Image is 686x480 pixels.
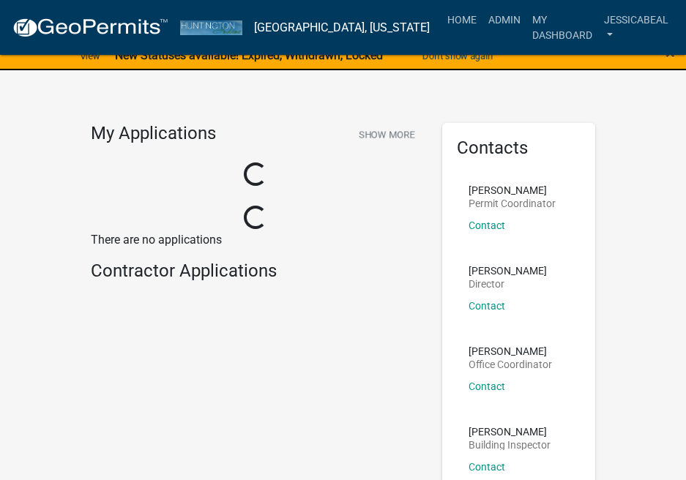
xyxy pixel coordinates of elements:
p: [PERSON_NAME] [469,266,547,276]
p: Building Inspector [469,440,551,450]
a: Contact [469,300,505,312]
strong: New Statuses available! Expired, Withdrawn, Locked [115,48,383,62]
button: Don't show again [417,44,499,68]
a: My Dashboard [526,6,598,49]
a: Contact [469,380,505,392]
p: [PERSON_NAME] [469,427,551,437]
p: [PERSON_NAME] [469,346,552,356]
p: Permit Coordinator [469,198,556,209]
p: Office Coordinator [469,359,552,370]
img: Huntington County, Indiana [180,20,242,35]
p: [PERSON_NAME] [469,185,556,195]
a: Admin [482,6,526,34]
a: Contact [469,461,505,473]
a: View [74,44,106,68]
button: Close [666,44,675,61]
p: There are no applications [91,231,420,249]
h4: Contractor Applications [91,260,420,282]
h5: Contacts [457,138,581,159]
a: Contact [469,220,505,231]
p: Director [469,279,547,289]
wm-workflow-list-section: Contractor Applications [91,260,420,288]
button: Show More [353,123,420,147]
a: [GEOGRAPHIC_DATA], [US_STATE] [254,15,430,40]
a: JessicaBeal [598,6,674,49]
a: Home [441,6,482,34]
h4: My Applications [91,123,216,145]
